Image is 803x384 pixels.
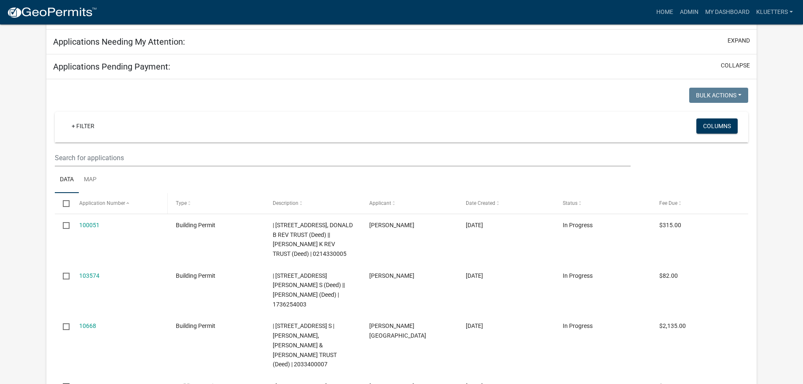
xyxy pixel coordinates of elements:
datatable-header-cell: Application Number [71,193,168,213]
span: Matthew W Dunsbergen [369,322,426,339]
input: Search for applications [55,149,630,166]
span: $82.00 [659,272,678,279]
span: Building Permit [176,272,215,279]
datatable-header-cell: Fee Due [651,193,748,213]
span: 03/15/2023 [466,272,483,279]
a: 10668 [79,322,96,329]
datatable-header-cell: Type [168,193,264,213]
button: Bulk Actions [689,88,748,103]
span: | 405 W SHERMAN ST | ROSS, PAULA S (Deed) || STEWART, DARLENE M (Deed) | 1736254003 [273,272,345,308]
span: Building Permit [176,222,215,228]
a: Data [55,166,79,193]
button: Columns [696,118,738,134]
datatable-header-cell: Date Created [458,193,554,213]
datatable-header-cell: Status [555,193,651,213]
span: Description [273,200,298,206]
span: In Progress [563,272,593,279]
span: | 12530 HWY T-33 S | DUNSBERGEN, BERYL WARREN & VELDA JEAN REV TRUST (Deed) | 2033400007 [273,322,337,368]
a: 100051 [79,222,99,228]
a: Home [653,4,677,20]
span: Fee Due [659,200,677,206]
span: Mike Leavengood [369,222,414,228]
span: In Progress [563,222,593,228]
span: 07/12/2021 [466,322,483,329]
span: $315.00 [659,222,681,228]
span: Andy Evans [369,272,414,279]
span: $2,135.00 [659,322,686,329]
a: + Filter [65,118,101,134]
datatable-header-cell: Applicant [361,193,458,213]
a: 103574 [79,272,99,279]
button: expand [728,36,750,45]
button: collapse [721,61,750,70]
a: My Dashboard [702,4,753,20]
span: Application Number [79,200,125,206]
span: Date Created [466,200,495,206]
datatable-header-cell: Select [55,193,71,213]
span: Building Permit [176,322,215,329]
span: Applicant [369,200,391,206]
span: Type [176,200,187,206]
h5: Applications Pending Payment: [53,62,170,72]
span: Status [563,200,577,206]
span: 03/03/2023 [466,222,483,228]
a: Map [79,166,102,193]
a: kluetters [753,4,796,20]
datatable-header-cell: Description [264,193,361,213]
h5: Applications Needing My Attention: [53,37,185,47]
a: Admin [677,4,702,20]
span: In Progress [563,322,593,329]
span: | 311 E STATE ST | BLUM, DONALD B REV TRUST (Deed) || BLUM, TAMI K REV TRUST (Deed) | 0214330005 [273,222,353,257]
